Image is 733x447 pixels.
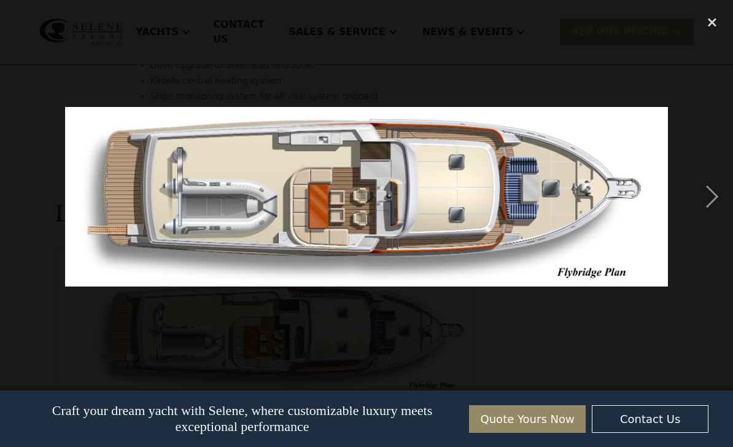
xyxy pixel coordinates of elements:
[25,403,460,435] p: Craft your dream yacht with Selene, where customizable luxury meets exceptional performance
[394,384,447,447] div: show item 3 of 3
[339,384,393,447] div: show item 2 of 3
[286,384,339,447] div: show item 1 of 3
[469,405,586,433] a: Quote Yours Now
[691,9,733,385] div: next image
[65,107,669,287] img: 6717e51a568b34f160a4eb60_draw1_flybridge.jpg
[691,9,733,36] div: close lightbox
[592,405,708,433] a: Contact Us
